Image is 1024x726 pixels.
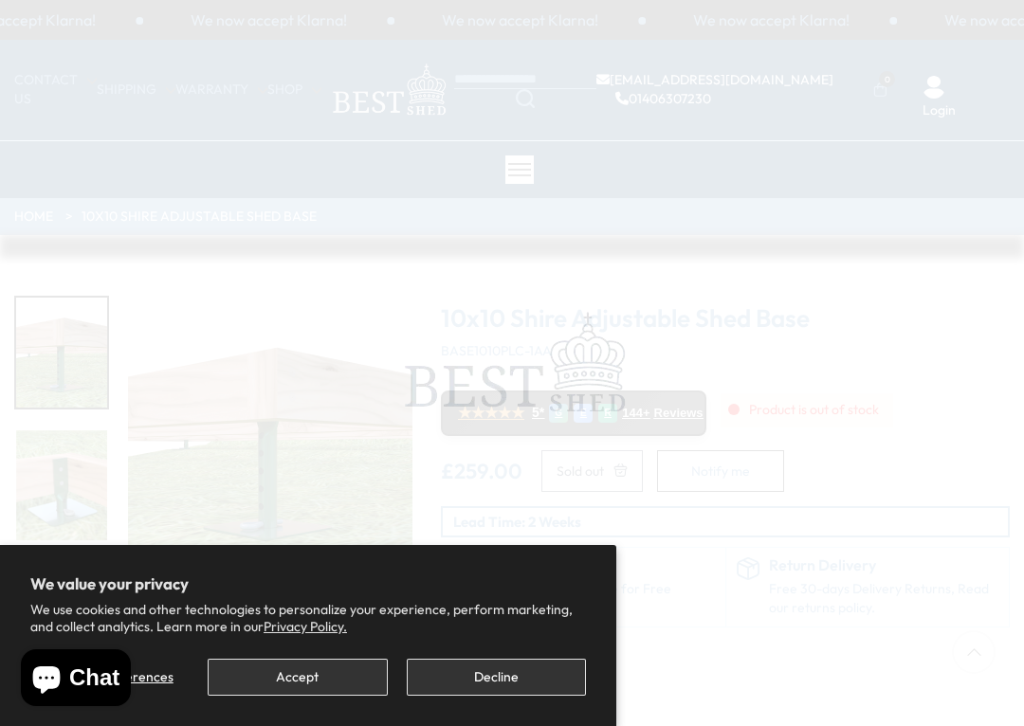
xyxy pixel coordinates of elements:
button: Decline [407,659,586,696]
inbox-online-store-chat: Shopify online store chat [15,649,137,711]
button: Accept [208,659,387,696]
a: Privacy Policy. [264,618,347,635]
p: We use cookies and other technologies to personalize your experience, perform marketing, and coll... [30,601,586,635]
h2: We value your privacy [30,575,586,592]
